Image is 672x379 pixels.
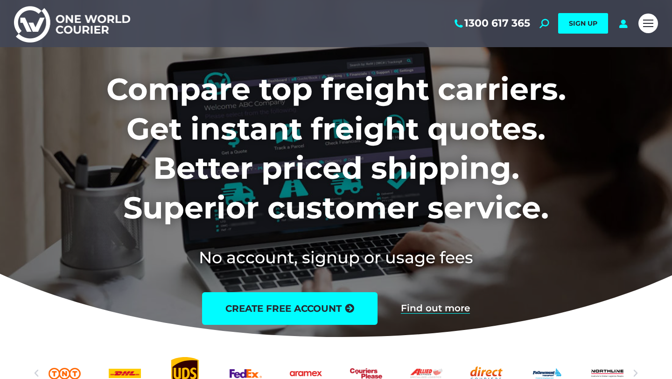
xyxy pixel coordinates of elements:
h2: No account, signup or usage fees [45,246,628,269]
span: SIGN UP [569,19,597,28]
a: Mobile menu icon [638,14,658,33]
a: create free account [202,292,378,325]
h1: Compare top freight carriers. Get instant freight quotes. Better priced shipping. Superior custom... [45,70,628,227]
img: One World Courier [14,5,130,42]
a: 1300 617 365 [453,17,530,29]
a: SIGN UP [558,13,608,34]
a: Find out more [401,303,470,314]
